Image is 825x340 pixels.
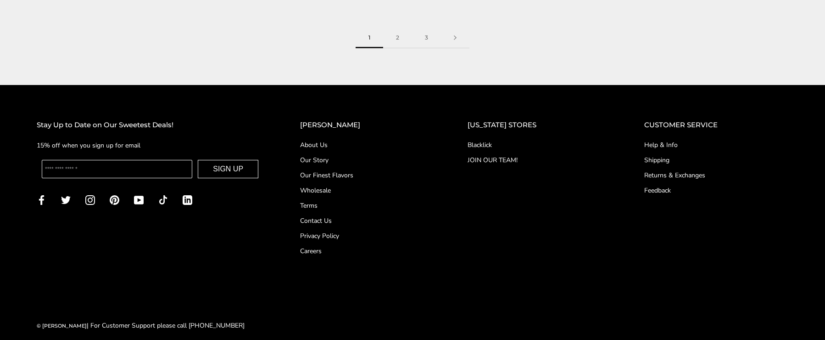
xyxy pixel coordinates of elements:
[300,216,431,226] a: Contact Us
[468,155,607,165] a: JOIN OUR TEAM!
[441,28,469,48] a: Next page
[300,186,431,195] a: Wholesale
[37,140,263,151] p: 15% off when you sign up for email
[356,28,383,48] span: 1
[134,194,144,205] a: YouTube
[383,28,412,48] a: 2
[7,305,95,333] iframe: Sign Up via Text for Offers
[158,194,168,205] a: TikTok
[644,170,788,180] a: Returns & Exchanges
[468,119,607,131] h2: [US_STATE] STORES
[300,201,431,210] a: Terms
[85,194,95,205] a: Instagram
[61,194,71,205] a: Twitter
[644,140,788,150] a: Help & Info
[300,170,431,180] a: Our Finest Flavors
[42,160,192,178] input: Enter your email
[300,231,431,241] a: Privacy Policy
[198,160,258,178] button: SIGN UP
[300,119,431,131] h2: [PERSON_NAME]
[644,155,788,165] a: Shipping
[468,140,607,150] a: Blacklick
[183,194,192,205] a: LinkedIn
[300,140,431,150] a: About Us
[37,194,46,205] a: Facebook
[110,194,119,205] a: Pinterest
[300,246,431,256] a: Careers
[37,119,263,131] h2: Stay Up to Date on Our Sweetest Deals!
[644,119,788,131] h2: CUSTOMER SERVICE
[412,28,441,48] a: 3
[37,320,245,331] div: | For Customer Support please call [PHONE_NUMBER]
[644,186,788,195] a: Feedback
[300,155,431,165] a: Our Story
